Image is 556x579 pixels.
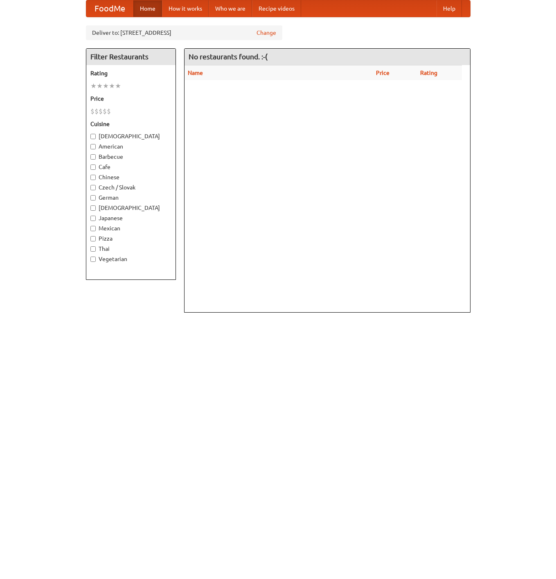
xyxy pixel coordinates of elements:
[133,0,162,17] a: Home
[90,144,96,149] input: American
[90,142,171,151] label: American
[90,183,171,191] label: Czech / Slovak
[103,107,107,116] li: $
[437,0,462,17] a: Help
[162,0,209,17] a: How it works
[90,185,96,190] input: Czech / Slovak
[86,25,282,40] div: Deliver to: [STREET_ADDRESS]
[86,0,133,17] a: FoodMe
[90,194,171,202] label: German
[90,234,171,243] label: Pizza
[252,0,301,17] a: Recipe videos
[376,70,389,76] a: Price
[107,107,111,116] li: $
[90,173,171,181] label: Chinese
[90,216,96,221] input: Japanese
[90,246,96,252] input: Thai
[90,224,171,232] label: Mexican
[90,175,96,180] input: Chinese
[90,154,96,160] input: Barbecue
[103,81,109,90] li: ★
[188,70,203,76] a: Name
[90,204,171,212] label: [DEMOGRAPHIC_DATA]
[90,214,171,222] label: Japanese
[90,132,171,140] label: [DEMOGRAPHIC_DATA]
[90,163,171,171] label: Cafe
[90,69,171,77] h5: Rating
[115,81,121,90] li: ★
[90,236,96,241] input: Pizza
[90,81,97,90] li: ★
[90,164,96,170] input: Cafe
[97,81,103,90] li: ★
[90,153,171,161] label: Barbecue
[90,226,96,231] input: Mexican
[90,95,171,103] h5: Price
[209,0,252,17] a: Who we are
[90,205,96,211] input: [DEMOGRAPHIC_DATA]
[189,53,268,61] ng-pluralize: No restaurants found. :-(
[90,245,171,253] label: Thai
[90,195,96,201] input: German
[90,257,96,262] input: Vegetarian
[420,70,437,76] a: Rating
[90,120,171,128] h5: Cuisine
[90,134,96,139] input: [DEMOGRAPHIC_DATA]
[109,81,115,90] li: ★
[99,107,103,116] li: $
[90,255,171,263] label: Vegetarian
[257,29,276,37] a: Change
[90,107,95,116] li: $
[95,107,99,116] li: $
[86,49,176,65] h4: Filter Restaurants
